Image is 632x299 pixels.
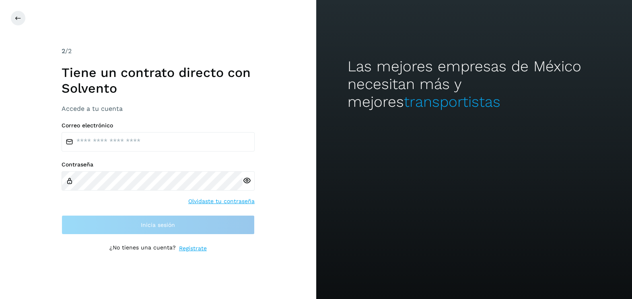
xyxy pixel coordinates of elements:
p: ¿No tienes una cuenta? [109,244,176,253]
a: Regístrate [179,244,207,253]
div: /2 [62,46,255,56]
span: transportistas [404,93,500,110]
label: Contraseña [62,161,255,168]
a: Olvidaste tu contraseña [188,197,255,206]
h2: Las mejores empresas de México necesitan más y mejores [348,58,600,111]
button: Inicia sesión [62,215,255,235]
h3: Accede a tu cuenta [62,105,255,112]
span: Inicia sesión [141,222,175,228]
h1: Tiene un contrato directo con Solvento [62,65,255,96]
label: Correo electrónico [62,122,255,129]
span: 2 [62,47,65,55]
